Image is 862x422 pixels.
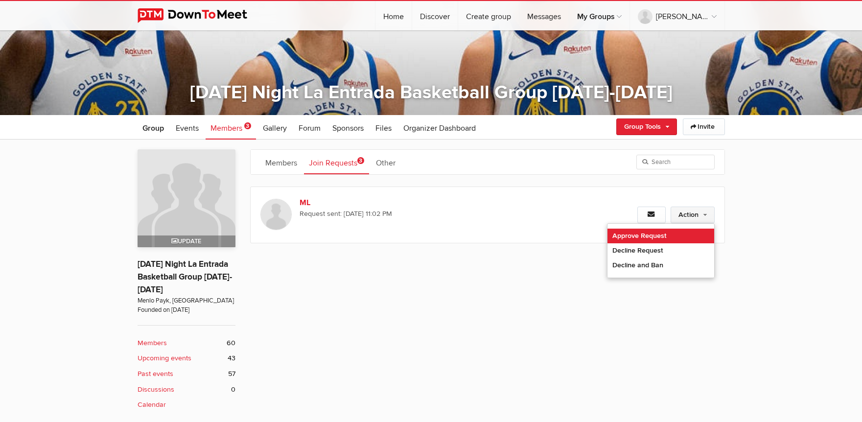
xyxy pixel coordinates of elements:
[636,155,715,169] input: Search
[138,305,235,315] span: Founded on [DATE]
[244,122,251,129] span: 3
[300,197,467,209] a: ML
[616,118,677,135] a: Group Tools
[357,157,364,164] span: 3
[371,115,396,140] a: Files
[327,115,369,140] a: Sponsors
[403,123,476,133] span: Organizer Dashboard
[210,123,242,133] span: Members
[138,369,173,379] b: Past events
[138,338,167,349] b: Members
[304,150,369,174] a: Join Requests3
[569,1,629,30] a: My Groups
[260,150,302,174] a: Members
[412,1,458,30] a: Discover
[683,118,725,135] a: Invite
[171,237,201,245] span: Update
[227,338,235,349] span: 60
[176,123,199,133] span: Events
[260,199,292,230] img: ML
[228,353,235,364] span: 43
[138,8,262,23] img: DownToMeet
[190,81,673,104] a: [DATE] Night La Entrada Basketball Group [DATE]-[DATE]
[138,338,235,349] a: Members 60
[138,149,235,247] a: Update
[138,115,169,140] a: Group
[138,369,235,379] a: Past events 57
[138,353,191,364] b: Upcoming events
[138,384,235,395] a: Discussions 0
[138,296,235,305] span: Menlo Payk, [GEOGRAPHIC_DATA]
[228,369,235,379] span: 57
[671,207,715,223] a: Action
[398,115,481,140] a: Organizer Dashboard
[206,115,256,140] a: Members 3
[138,259,232,295] a: [DATE] Night La Entrada Basketball Group [DATE]-[DATE]
[607,243,714,258] a: Decline Request
[171,115,204,140] a: Events
[607,258,714,273] a: Decline and Ban
[138,384,174,395] b: Discussions
[519,1,569,30] a: Messages
[258,115,292,140] a: Gallery
[375,1,412,30] a: Home
[332,123,364,133] span: Sponsors
[371,150,400,174] a: Other
[138,149,235,247] img: Thursday Night La Entrada Basketball Group 2025-2026
[263,123,287,133] span: Gallery
[458,1,519,30] a: Create group
[375,123,392,133] span: Files
[231,384,235,395] span: 0
[630,1,724,30] a: [PERSON_NAME]
[607,229,714,243] a: Approve Request
[142,123,164,133] span: Group
[299,123,321,133] span: Forum
[138,399,235,410] a: Calendar
[294,115,326,140] a: Forum
[138,399,166,410] b: Calendar
[300,209,579,219] span: Request sent: [DATE] 11:02 PM
[138,353,235,364] a: Upcoming events 43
